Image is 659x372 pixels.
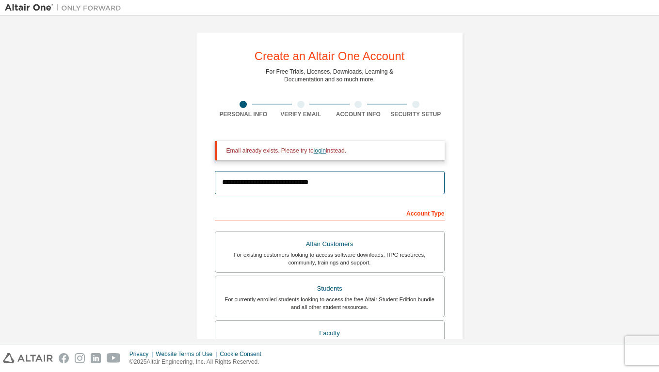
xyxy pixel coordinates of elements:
a: login [314,147,326,154]
div: Faculty [221,326,438,340]
img: Altair One [5,3,126,13]
img: facebook.svg [59,353,69,363]
div: For existing customers looking to access software downloads, HPC resources, community, trainings ... [221,251,438,266]
div: Email already exists. Please try to instead. [226,147,437,155]
div: Verify Email [272,110,330,118]
div: For Free Trials, Licenses, Downloads, Learning & Documentation and so much more. [266,68,393,83]
div: Cookie Consent [220,350,267,358]
img: youtube.svg [107,353,121,363]
div: Personal Info [215,110,273,118]
div: Privacy [129,350,156,358]
div: Create an Altair One Account [255,50,405,62]
div: Account Type [215,205,445,220]
div: Account Info [330,110,387,118]
div: Website Terms of Use [156,350,220,358]
div: Security Setup [387,110,445,118]
div: For currently enrolled students looking to access the free Altair Student Edition bundle and all ... [221,295,438,311]
div: Students [221,282,438,295]
div: Altair Customers [221,237,438,251]
img: altair_logo.svg [3,353,53,363]
img: linkedin.svg [91,353,101,363]
img: instagram.svg [75,353,85,363]
p: © 2025 Altair Engineering, Inc. All Rights Reserved. [129,358,267,366]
